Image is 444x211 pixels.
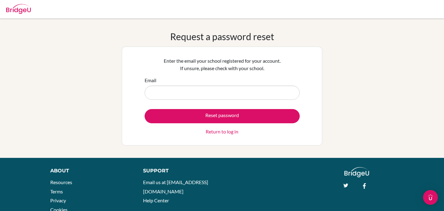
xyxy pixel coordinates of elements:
p: Enter the email your school registered for your account. If unsure, please check with your school. [145,57,300,72]
a: Email us at [EMAIL_ADDRESS][DOMAIN_NAME] [143,179,208,194]
a: Return to log in [206,128,238,135]
img: logo_white@2x-f4f0deed5e89b7ecb1c2cc34c3e3d731f90f0f143d5ea2071677605dd97b5244.png [344,167,369,177]
a: Privacy [50,197,66,203]
a: Help Center [143,197,169,203]
button: Reset password [145,109,300,123]
a: Terms [50,188,63,194]
div: Support [143,167,216,175]
img: Bridge-U [6,4,31,14]
a: Resources [50,179,72,185]
div: Open Intercom Messenger [423,190,438,205]
div: About [50,167,129,175]
h1: Request a password reset [170,31,274,42]
label: Email [145,77,156,84]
